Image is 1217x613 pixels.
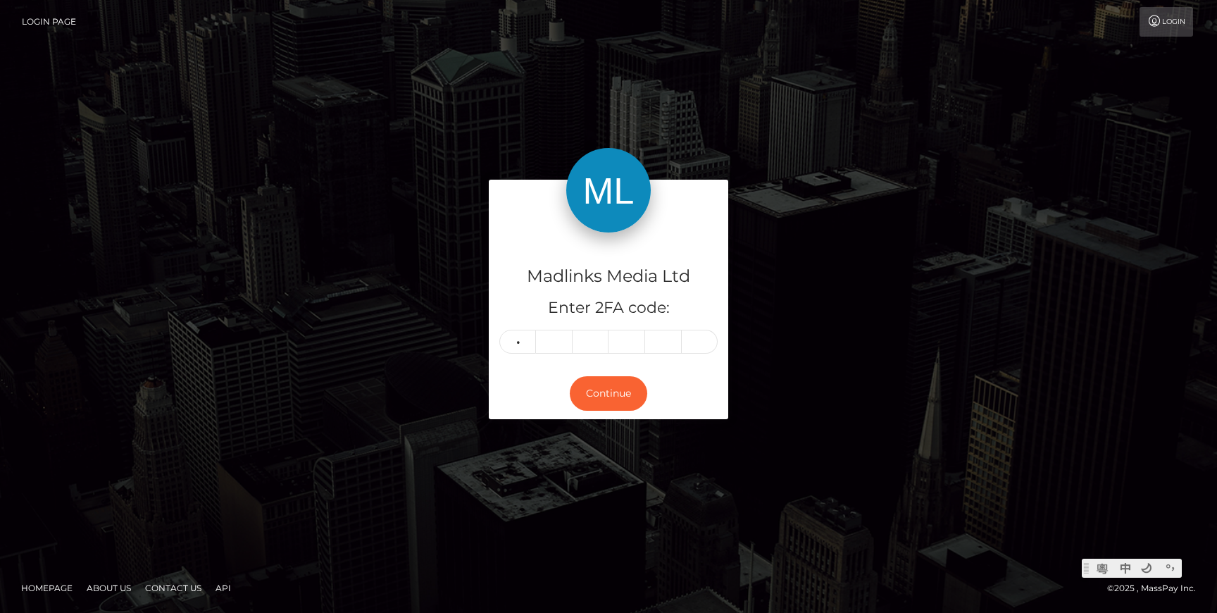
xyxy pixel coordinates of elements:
[1140,7,1193,37] a: Login
[499,297,718,319] h5: Enter 2FA code:
[139,577,207,599] a: Contact Us
[499,264,718,289] h4: Madlinks Media Ltd
[570,376,647,411] button: Continue
[81,577,137,599] a: About Us
[566,148,651,233] img: Madlinks Media Ltd
[22,7,76,37] a: Login Page
[210,577,237,599] a: API
[1107,581,1206,596] div: © 2025 , MassPay Inc.
[15,577,78,599] a: Homepage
